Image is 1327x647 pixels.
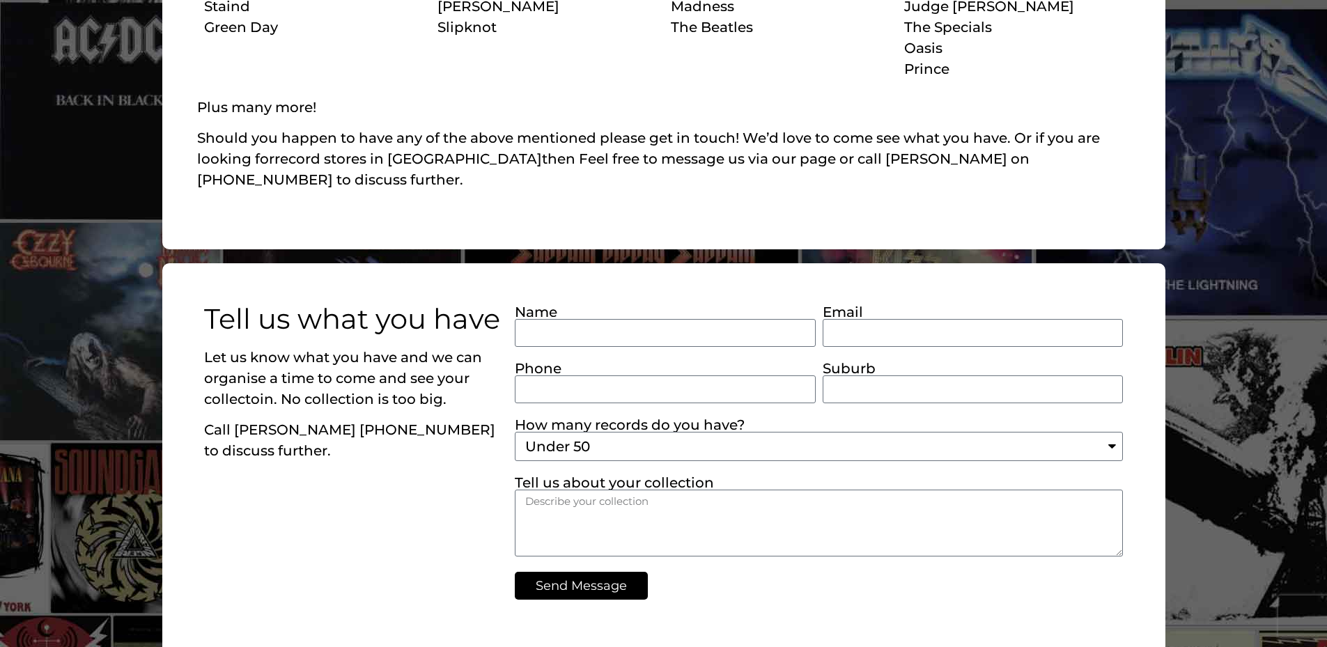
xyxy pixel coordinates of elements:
input: Only numbers and phone characters (#, -, *, etc) are accepted. [515,375,816,403]
label: Name [515,305,557,319]
label: How many records do you have? [515,418,745,432]
span: Send Message [536,579,627,592]
button: Send Message [515,572,648,600]
a: record stores in [GEOGRAPHIC_DATA] [274,150,542,167]
label: Phone [515,361,561,375]
p: Plus many more! [197,97,1131,118]
h2: Tell us what you have [204,305,502,333]
label: Suburb [823,361,876,375]
p: Should you happen to have any of the above mentioned please get in touch! We’d love to come see w... [197,127,1131,190]
p: Let us know what you have and we can organise a time to come and see your collectoin. No collecti... [204,347,502,410]
label: Email [823,305,863,319]
p: Call [PERSON_NAME] [PHONE_NUMBER] to discuss further. [204,419,502,461]
label: Tell us about your collection [515,476,714,490]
